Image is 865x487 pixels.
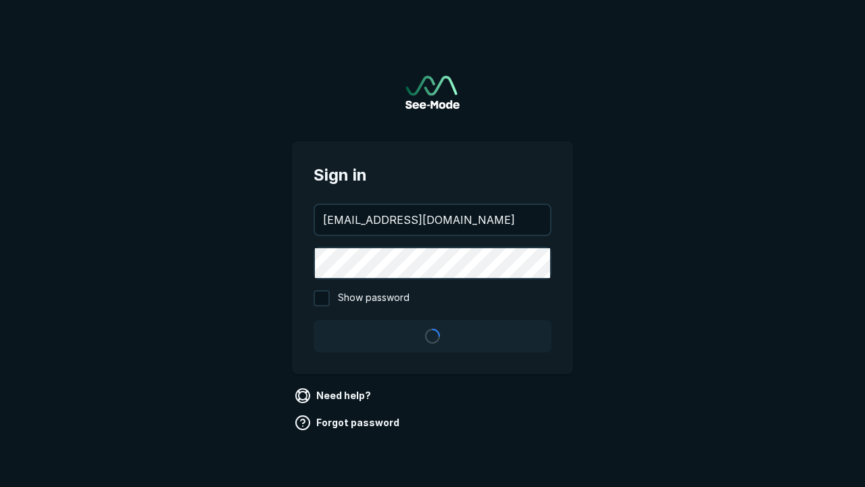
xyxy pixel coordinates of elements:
span: Show password [338,290,410,306]
input: your@email.com [315,205,550,235]
a: Need help? [292,385,376,407]
a: Forgot password [292,412,405,434]
img: See-Mode Logo [405,76,460,109]
span: Sign in [314,163,551,187]
a: Go to sign in [405,76,460,109]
